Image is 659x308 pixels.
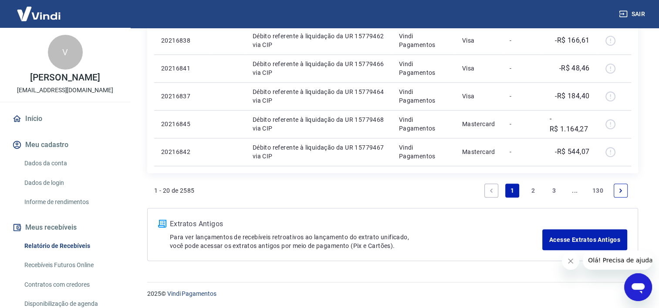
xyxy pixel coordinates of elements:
p: -R$ 48,46 [559,63,590,74]
p: Débito referente à liquidação da UR 15779462 via CIP [253,32,385,49]
p: Mastercard [462,120,496,128]
p: Débito referente à liquidação da UR 15779466 via CIP [253,60,385,77]
div: V [48,35,83,70]
p: Débito referente à liquidação da UR 15779468 via CIP [253,115,385,133]
p: [PERSON_NAME] [30,73,100,82]
a: Acesse Extratos Antigos [542,229,627,250]
a: Dados da conta [21,154,120,172]
p: 2025 © [147,289,638,298]
a: Page 3 [547,184,561,198]
iframe: Mensagem da empresa [583,251,652,270]
p: 1 - 20 de 2585 [154,186,195,195]
button: Sair [617,6,649,22]
a: Page 2 [526,184,540,198]
p: Vindi Pagamentos [399,143,448,161]
p: -R$ 184,40 [555,91,589,101]
p: Vindi Pagamentos [399,115,448,133]
a: Page 1 is your current page [505,184,519,198]
a: Recebíveis Futuros Online [21,256,120,274]
p: [EMAIL_ADDRESS][DOMAIN_NAME] [17,86,113,95]
a: Informe de rendimentos [21,193,120,211]
a: Jump forward [568,184,582,198]
span: Olá! Precisa de ajuda? [5,6,73,13]
p: Visa [462,64,496,73]
img: Vindi [10,0,67,27]
a: Contratos com credores [21,276,120,294]
iframe: Fechar mensagem [562,252,579,270]
p: Vindi Pagamentos [399,87,448,105]
p: 20216841 [161,64,204,73]
p: -R$ 1.164,27 [550,114,590,134]
p: Mastercard [462,147,496,156]
p: Visa [462,92,496,100]
p: -R$ 166,61 [555,35,589,46]
p: Débito referente à liquidação da UR 15779464 via CIP [253,87,385,105]
p: - [510,120,535,128]
a: Dados de login [21,174,120,192]
p: Vindi Pagamentos [399,32,448,49]
a: Vindi Pagamentos [167,290,216,297]
p: -R$ 544,07 [555,147,589,157]
a: Page 130 [589,184,607,198]
p: - [510,36,535,45]
p: 20216842 [161,147,204,156]
p: Visa [462,36,496,45]
img: ícone [158,220,166,228]
ul: Pagination [481,180,631,201]
p: - [510,147,535,156]
p: - [510,64,535,73]
p: 20216838 [161,36,204,45]
p: Para ver lançamentos de recebíveis retroativos ao lançamento do extrato unificado, você pode aces... [170,233,542,250]
p: 20216837 [161,92,204,100]
p: Débito referente à liquidação da UR 15779467 via CIP [253,143,385,161]
a: Relatório de Recebíveis [21,237,120,255]
a: Início [10,109,120,128]
p: 20216845 [161,120,204,128]
p: Vindi Pagamentos [399,60,448,77]
a: Previous page [484,184,498,198]
p: Extratos Antigos [170,219,542,229]
iframe: Botão para abrir a janela de mensagens [624,273,652,301]
a: Next page [614,184,628,198]
button: Meus recebíveis [10,218,120,237]
p: - [510,92,535,100]
button: Meu cadastro [10,135,120,154]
